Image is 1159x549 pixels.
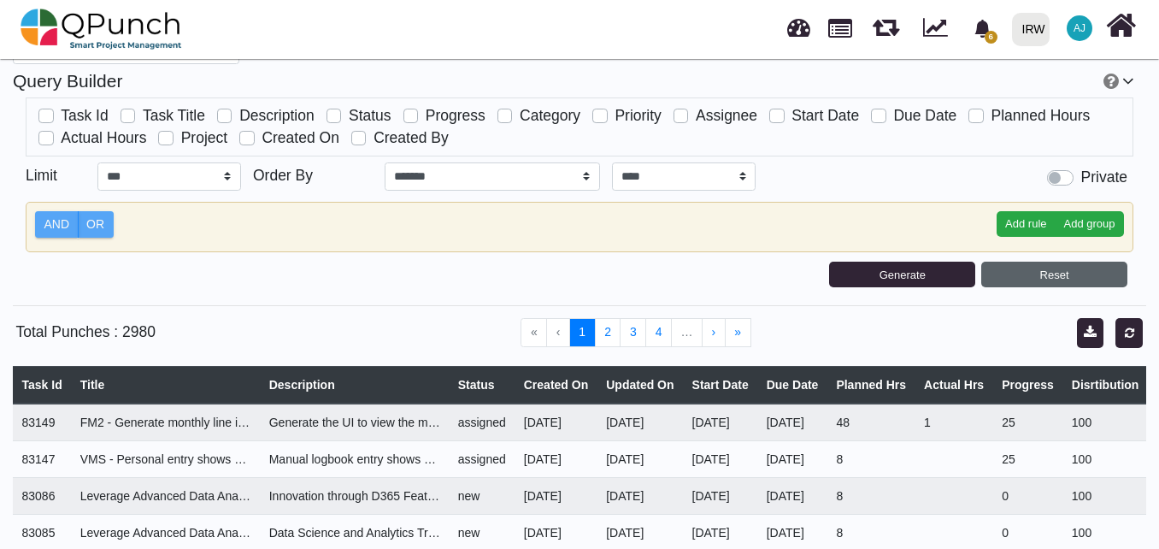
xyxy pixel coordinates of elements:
[1101,71,1122,91] a: Help
[515,478,597,515] td: [DATE]
[449,478,515,515] td: new
[262,129,338,146] span: Created On
[915,1,963,57] div: Dynamic Report
[827,478,915,515] td: 8
[702,318,726,347] button: Go to next page
[349,107,391,124] span: Status
[515,441,597,478] td: [DATE]
[26,162,97,186] h5: Limit
[1067,15,1092,41] span: Abdullah Jahangir
[78,211,114,239] label: OR
[787,10,810,36] span: Dashboard
[597,478,683,515] td: [DATE]
[143,107,205,124] span: Task Title
[828,11,852,38] span: Projects
[757,441,827,478] td: [DATE]
[374,129,449,146] span: Created By
[620,318,646,347] button: Go to page 3
[80,451,251,469] div: VMS - Personal entry shows null in name
[269,524,440,542] div: <p>Data Science and Analytics Training: Provide training for key stakeholders to understand and u...
[1055,211,1124,237] button: Add group
[1074,23,1085,33] span: AJ
[35,211,79,239] label: AND
[1002,376,1054,394] div: Progress
[645,318,672,347] button: Go to page 4
[239,107,315,124] span: Description
[80,524,251,542] div: Leverage Advanced Data Analytics
[597,441,683,478] td: [DATE]
[269,487,440,505] div: <p>Innovation through D365 Features: Explore and implement advanced features in D365, such as AI-...
[22,376,62,394] div: Task Id
[829,262,975,287] button: Generate
[61,129,146,146] span: Actual Hours
[1081,168,1127,186] h5: Private
[426,107,485,124] span: Progress
[1062,478,1148,515] td: 100
[13,404,71,441] td: 83149
[269,414,440,432] div: <p>Generate the UI to view the monthly generated line items for each IR member country to generat...
[16,323,242,341] h5: Total Punches : 2980
[449,441,515,478] td: assigned
[683,441,757,478] td: [DATE]
[269,376,440,394] div: Description
[757,404,827,441] td: [DATE]
[985,31,997,44] span: 6
[1004,1,1056,57] a: IRW
[80,414,251,432] div: FM2 - Generate monthly line items per IR Member country
[515,404,597,441] td: [DATE]
[696,107,757,124] span: Assignee
[997,211,1056,237] button: Add rule
[991,107,1091,124] span: Planned Hours
[449,404,515,441] td: assigned
[993,441,1063,478] td: 25
[520,107,580,124] span: Category
[993,404,1063,441] td: 25
[595,318,621,347] button: Go to page 2
[836,376,906,394] div: Planned Hrs
[241,318,1030,347] ul: Pagination
[1022,15,1045,44] div: IRW
[827,441,915,478] td: 8
[767,376,819,394] div: Due Date
[597,404,683,441] td: [DATE]
[968,13,997,44] div: Notification
[458,376,506,394] div: Status
[683,478,757,515] td: [DATE]
[974,20,991,38] svg: bell fill
[1062,404,1148,441] td: 100
[873,9,899,37] span: Releases
[1062,441,1148,478] td: 100
[963,1,1005,55] a: bell fill6
[683,404,757,441] td: [DATE]
[61,107,108,124] span: Task Id
[725,318,751,347] button: Go to last page
[13,441,71,478] td: 83147
[692,376,749,394] div: Start Date
[21,3,182,55] img: qpunch-sp.fa6292f.png
[181,129,227,146] span: Project
[757,478,827,515] td: [DATE]
[893,107,956,124] span: Due Date
[80,487,251,505] div: Leverage Advanced Data Analytics
[241,162,385,186] h5: Order By
[827,404,915,441] td: 48
[1106,9,1136,42] i: Home
[993,478,1063,515] td: 0
[569,318,596,347] button: Go to page 1
[791,107,859,124] span: Start Date
[1072,376,1139,394] div: Disrtibution
[915,404,993,441] td: 1
[1056,1,1103,56] a: AJ
[13,478,71,515] td: 83086
[981,262,1127,287] button: Reset
[80,376,251,394] div: Title
[615,107,661,124] span: Priority
[269,451,440,469] div: <p>Manual logbook entry shows null in name of employee</p>
[924,376,984,394] div: Actual Hrs
[606,376,674,394] div: Updated On
[524,376,588,394] div: Created On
